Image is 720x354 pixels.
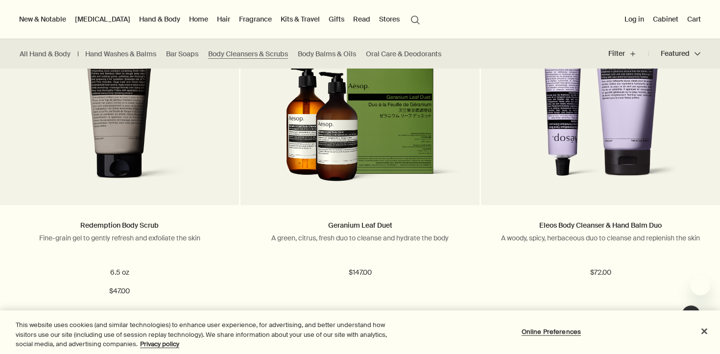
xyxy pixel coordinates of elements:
a: Home [187,13,210,25]
a: More information about your privacy, opens in a new tab [140,340,179,348]
button: Stores [377,13,402,25]
a: Redemption Body Scrub [80,221,159,230]
img: Redemption Body Scrub in grey tube [43,10,196,191]
a: Cabinet [651,13,680,25]
span: $47.00 [109,285,130,297]
iframe: Close message from Aesop [691,276,710,295]
button: Cart [685,13,703,25]
a: Read [351,13,372,25]
a: Geranium Leaf Duet in outer carton [240,9,480,205]
span: $72.00 [590,267,611,279]
a: All Hand & Body [20,49,71,59]
a: Oral Care & Deodorants [366,49,441,59]
button: Filter [608,42,648,66]
a: Hand Washes & Balms [85,49,156,59]
a: Geranium Leaf Duet [328,221,392,230]
a: Bar Soaps [166,49,198,59]
button: Log in [623,13,646,25]
span: $147.00 [349,267,372,279]
a: Hand & Body [137,13,182,25]
a: Eleos Body Cleanser & Hand Balm Duo [539,221,662,230]
p: Fine-grain gel to gently refresh and exfoliate the skin [15,234,224,242]
div: This website uses cookies (and similar technologies) to enhance user experience, for advertising,... [16,320,396,349]
p: A green, citrus, fresh duo to cleanse and hydrate the body [255,234,465,242]
p: A woody, spicy, herbaceous duo to cleanse and replenish the skin [496,234,705,242]
button: Close [694,320,715,342]
a: Hair [215,13,232,25]
a: [MEDICAL_DATA] [73,13,132,25]
button: Featured [648,42,700,66]
a: Eleos Nourishing Body Cleanser and Eleos Aromatique Hand Balm. [481,9,720,205]
a: Body Cleansers & Scrubs [208,49,288,59]
button: Open search [407,10,424,28]
a: Fragrance [237,13,274,25]
img: Eleos Nourishing Body Cleanser and Eleos Aromatique Hand Balm. [521,10,680,191]
button: New & Notable [17,13,68,25]
a: Body Balms & Oils [298,49,356,59]
div: Aesop says "Our consultants are available now to offer personalised product advice.". Open messag... [550,276,710,344]
a: Gifts [327,13,346,25]
button: Online Preferences, Opens the preference center dialog [521,322,582,341]
img: Geranium Leaf Duet in outer carton [255,64,465,191]
a: Kits & Travel [279,13,322,25]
